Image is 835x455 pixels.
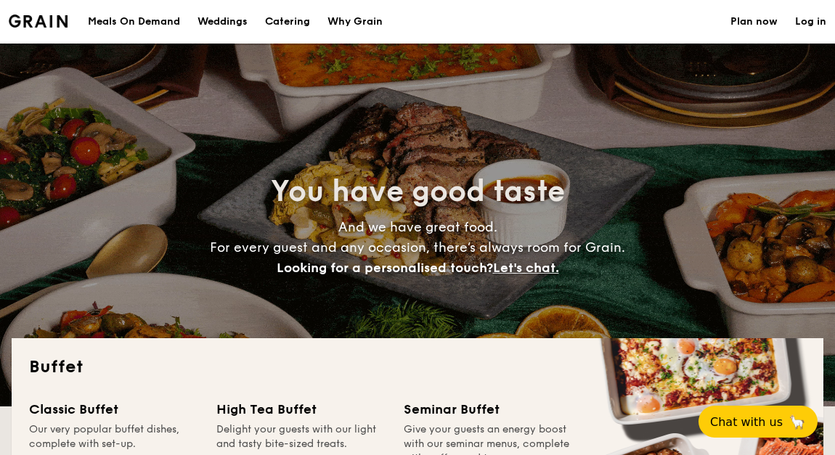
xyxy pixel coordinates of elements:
h2: Buffet [29,356,806,379]
span: You have good taste [271,174,565,209]
span: 🦙 [789,414,806,430]
div: Classic Buffet [29,399,199,419]
div: High Tea Buffet [216,399,386,419]
span: And we have great food. For every guest and any occasion, there’s always room for Grain. [210,219,625,276]
span: Looking for a personalised touch? [277,260,493,276]
span: Let's chat. [493,260,559,276]
div: Seminar Buffet [404,399,574,419]
button: Chat with us🦙 [698,406,818,438]
span: Chat with us [710,415,783,429]
a: Logotype [9,15,68,28]
img: Grain [9,15,68,28]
